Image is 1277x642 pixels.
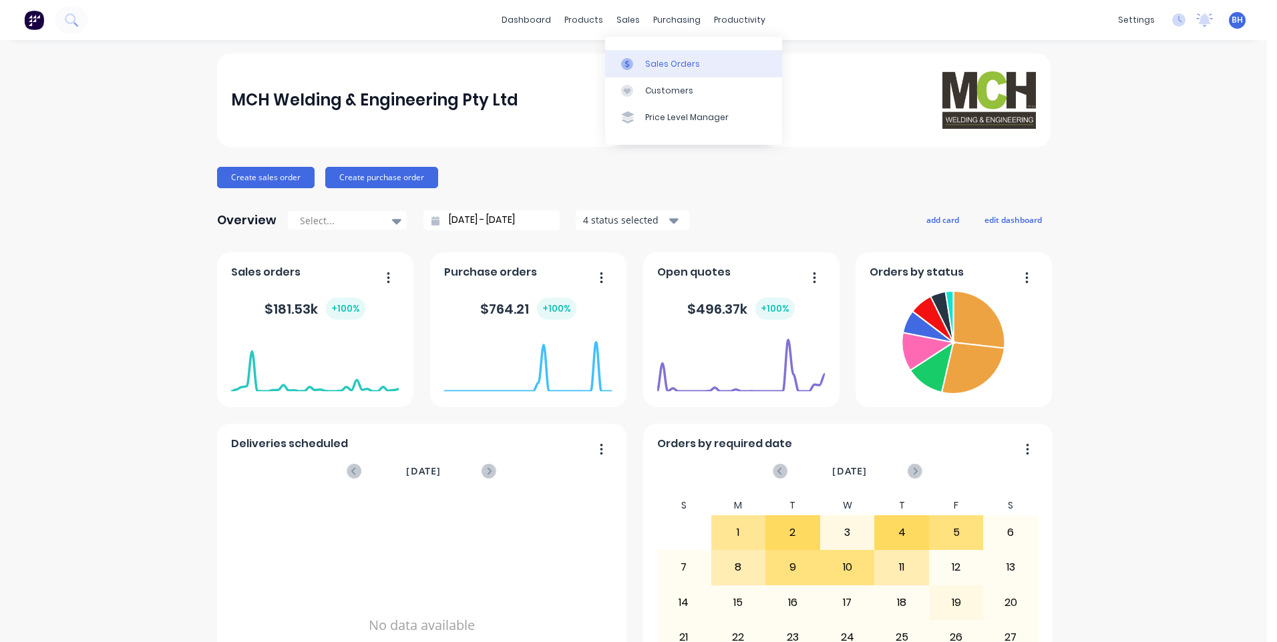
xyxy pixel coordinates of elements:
div: + 100 % [755,298,795,320]
div: W [820,496,875,515]
div: 10 [821,551,874,584]
div: T [765,496,820,515]
a: Customers [605,77,782,104]
span: Sales orders [231,264,301,280]
div: 15 [712,586,765,619]
div: 16 [766,586,819,619]
div: + 100 % [537,298,576,320]
div: 5 [930,516,983,549]
div: F [929,496,984,515]
div: 13 [984,551,1037,584]
div: products [558,10,610,30]
div: 20 [984,586,1037,619]
div: settings [1111,10,1161,30]
div: 4 status selected [583,213,667,227]
div: 7 [657,551,711,584]
div: M [711,496,766,515]
button: Create sales order [217,167,315,188]
div: 8 [712,551,765,584]
div: $ 496.37k [687,298,795,320]
div: 1 [712,516,765,549]
a: Price Level Manager [605,104,782,131]
div: 9 [766,551,819,584]
div: Price Level Manager [645,111,729,123]
div: 11 [875,551,928,584]
div: 12 [930,551,983,584]
div: purchasing [647,10,707,30]
img: Factory [24,10,44,30]
div: Sales Orders [645,58,700,70]
div: Customers [645,85,693,97]
div: S [983,496,1038,515]
button: add card [918,211,968,228]
a: Sales Orders [605,50,782,77]
div: Overview [217,207,277,234]
span: [DATE] [832,464,867,478]
span: Purchase orders [444,264,537,280]
div: $ 181.53k [264,298,365,320]
button: 4 status selected [576,210,689,230]
div: 4 [875,516,928,549]
div: S [657,496,711,515]
div: 19 [930,586,983,619]
div: + 100 % [326,298,365,320]
span: Orders by status [870,264,964,280]
span: Open quotes [657,264,731,280]
div: 18 [875,586,928,619]
div: T [874,496,929,515]
button: Create purchase order [325,167,438,188]
div: 3 [821,516,874,549]
a: dashboard [495,10,558,30]
div: 2 [766,516,819,549]
div: sales [610,10,647,30]
div: MCH Welding & Engineering Pty Ltd [231,87,518,113]
img: MCH Welding & Engineering Pty Ltd [942,71,1036,128]
div: 6 [984,516,1037,549]
span: [DATE] [406,464,441,478]
div: productivity [707,10,772,30]
div: $ 764.21 [480,298,576,320]
div: 14 [657,586,711,619]
button: edit dashboard [976,211,1051,228]
div: 17 [821,586,874,619]
span: BH [1232,14,1243,26]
